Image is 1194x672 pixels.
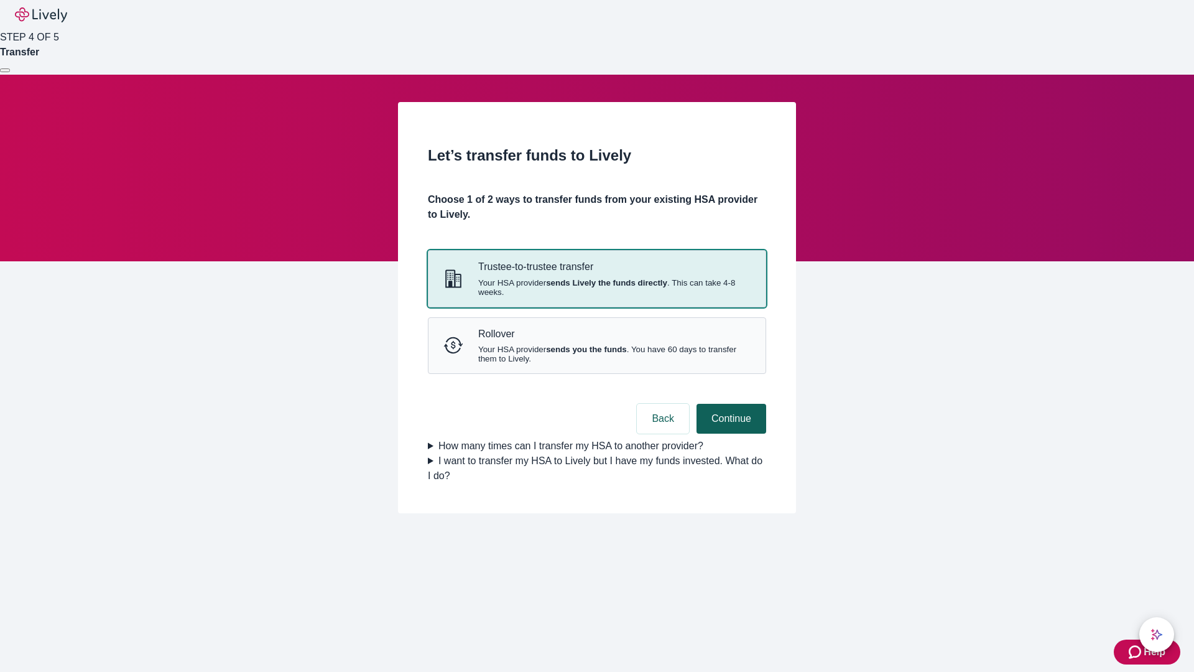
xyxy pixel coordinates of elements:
[1144,645,1165,660] span: Help
[478,261,751,273] p: Trustee-to-trustee transfer
[428,439,766,454] summary: How many times can I transfer my HSA to another provider?
[1114,640,1180,665] button: Zendesk support iconHelp
[478,328,751,340] p: Rollover
[546,278,667,287] strong: sends Lively the funds directly
[478,345,751,363] span: Your HSA provider . You have 60 days to transfer them to Lively.
[637,404,689,434] button: Back
[546,345,627,354] strong: sends you the funds
[428,318,766,373] button: RolloverRolloverYour HSA providersends you the funds. You have 60 days to transfer them to Lively.
[428,454,766,483] summary: I want to transfer my HSA to Lively but I have my funds invested. What do I do?
[443,269,463,289] svg: Trustee-to-trustee
[428,192,766,222] h4: Choose 1 of 2 ways to transfer funds from your existing HSA provider to Lively.
[478,278,751,297] span: Your HSA provider . This can take 4-8 weeks.
[1129,645,1144,660] svg: Zendesk support icon
[696,404,766,434] button: Continue
[15,7,67,22] img: Lively
[1139,617,1174,652] button: chat
[428,144,766,167] h2: Let’s transfer funds to Lively
[428,251,766,306] button: Trustee-to-trusteeTrustee-to-trustee transferYour HSA providersends Lively the funds directly. Th...
[1150,628,1163,641] svg: Lively AI Assistant
[443,335,463,355] svg: Rollover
